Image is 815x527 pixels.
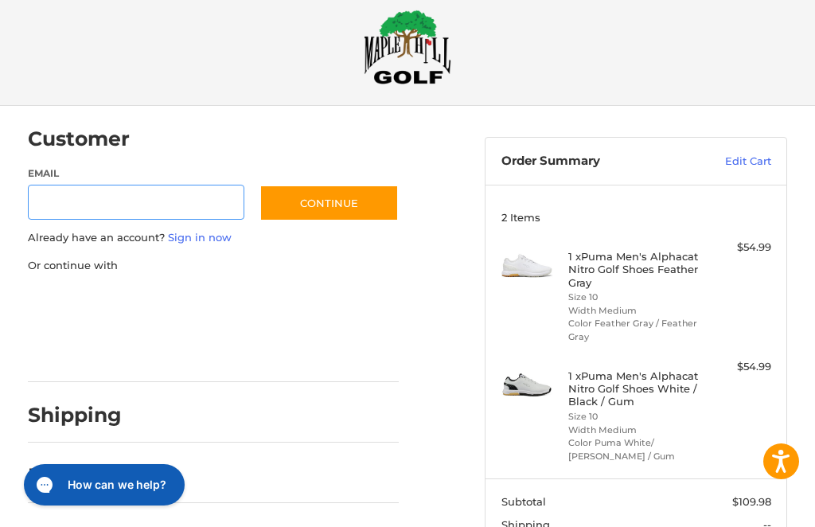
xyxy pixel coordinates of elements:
[684,484,815,527] iframe: Google Customer Reviews
[364,10,451,84] img: Maple Hill Golf
[28,403,122,427] h2: Shipping
[259,185,399,221] button: Continue
[568,424,700,437] li: Width Medium
[501,495,546,508] span: Subtotal
[22,289,142,318] iframe: PayPal-paypal
[168,231,232,244] a: Sign in now
[28,230,400,246] p: Already have an account?
[22,338,142,366] iframe: PayPal-venmo
[28,258,400,274] p: Or continue with
[501,154,685,170] h3: Order Summary
[568,250,700,289] h4: 1 x Puma Men's Alphacat Nitro Golf Shoes Feather Gray
[28,166,244,181] label: Email
[568,369,700,408] h4: 1 x Puma Men's Alphacat Nitro Golf Shoes White / Black / Gum
[16,459,189,511] iframe: Gorgias live chat messenger
[568,317,700,343] li: Color Feather Gray / Feather Gray
[568,410,700,424] li: Size 10
[501,211,771,224] h3: 2 Items
[158,289,277,318] iframe: PayPal-paylater
[704,240,771,256] div: $54.99
[568,304,700,318] li: Width Medium
[685,154,771,170] a: Edit Cart
[704,359,771,375] div: $54.99
[568,291,700,304] li: Size 10
[28,127,130,151] h2: Customer
[568,436,700,463] li: Color Puma White/ [PERSON_NAME] / Gum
